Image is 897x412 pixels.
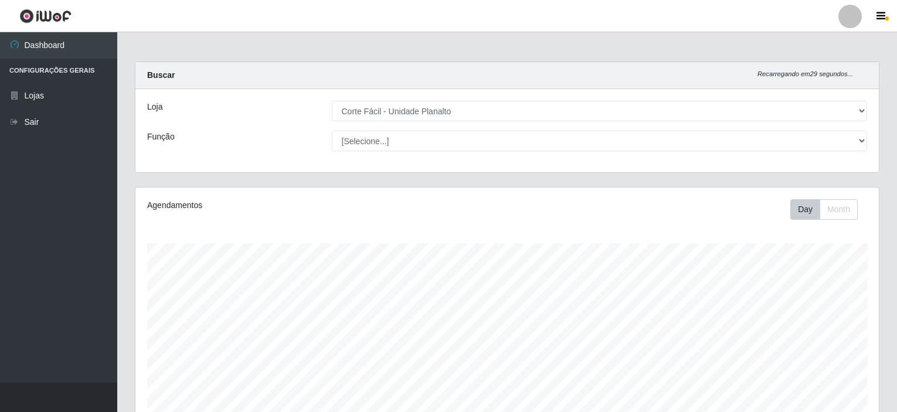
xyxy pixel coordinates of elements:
strong: Buscar [147,70,175,80]
div: Agendamentos [147,199,437,212]
i: Recarregando em 29 segundos... [757,70,853,77]
div: First group [790,199,858,220]
img: CoreUI Logo [19,9,72,23]
button: Day [790,199,820,220]
div: Toolbar with button groups [790,199,867,220]
button: Month [820,199,858,220]
label: Função [147,131,175,143]
label: Loja [147,101,162,113]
